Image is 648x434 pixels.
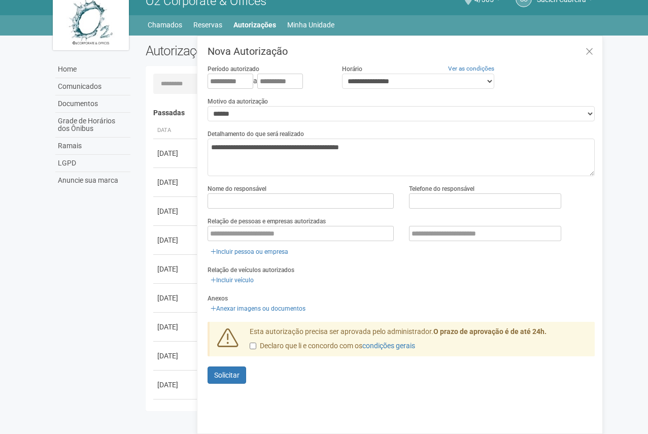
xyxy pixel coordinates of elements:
[153,109,588,117] h4: Passadas
[208,129,304,139] label: Detalhamento do que será realizado
[433,327,547,336] strong: O prazo de aprovação é de até 24h.
[55,95,130,113] a: Documentos
[157,264,195,274] div: [DATE]
[148,18,182,32] a: Chamados
[157,177,195,187] div: [DATE]
[250,343,256,349] input: Declaro que li e concordo com oscondições gerais
[287,18,334,32] a: Minha Unidade
[214,371,240,379] span: Solicitar
[208,74,326,89] div: a
[208,184,266,193] label: Nome do responsável
[242,327,595,356] div: Esta autorização precisa ser aprovada pelo administrador.
[55,155,130,172] a: LGPD
[55,61,130,78] a: Home
[146,43,363,58] h2: Autorizações
[55,113,130,138] a: Grade de Horários dos Ônibus
[208,265,294,275] label: Relação de veículos autorizados
[55,78,130,95] a: Comunicados
[55,172,130,189] a: Anuncie sua marca
[208,64,259,74] label: Período autorizado
[153,122,199,139] th: Data
[55,138,130,155] a: Ramais
[250,341,415,351] label: Declaro que li e concordo com os
[157,235,195,245] div: [DATE]
[157,380,195,390] div: [DATE]
[208,46,595,56] h3: Nova Autorização
[208,275,257,286] a: Incluir veículo
[208,366,246,384] button: Solicitar
[208,294,228,303] label: Anexos
[157,293,195,303] div: [DATE]
[157,351,195,361] div: [DATE]
[208,303,309,314] a: Anexar imagens ou documentos
[342,64,362,74] label: Horário
[157,322,195,332] div: [DATE]
[208,217,326,226] label: Relação de pessoas e empresas autorizadas
[448,65,494,72] a: Ver as condições
[208,97,268,106] label: Motivo da autorização
[362,342,415,350] a: condições gerais
[157,206,195,216] div: [DATE]
[208,246,291,257] a: Incluir pessoa ou empresa
[409,184,474,193] label: Telefone do responsável
[157,148,195,158] div: [DATE]
[193,18,222,32] a: Reservas
[233,18,276,32] a: Autorizações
